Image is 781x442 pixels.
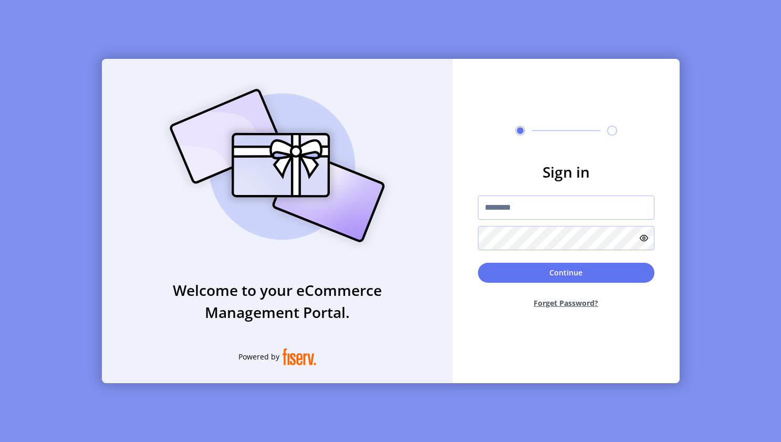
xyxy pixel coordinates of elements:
span: Powered by [238,351,279,362]
img: card_Illustration.svg [154,77,401,254]
h3: Sign in [478,161,654,183]
h3: Welcome to your eCommerce Management Portal. [102,279,453,323]
button: Forget Password? [478,289,654,317]
button: Continue [478,263,654,283]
